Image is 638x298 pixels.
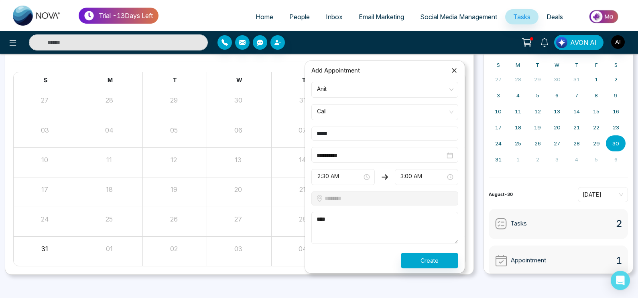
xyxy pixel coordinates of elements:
[595,62,598,68] abbr: Friday
[302,77,306,83] span: T
[505,9,538,24] a: Tasks
[587,135,606,151] button: August 29, 2025
[575,8,633,26] img: Market-place.gif
[489,71,508,87] button: July 27, 2025
[235,155,242,165] button: 13
[234,95,242,105] button: 30
[106,244,113,254] button: 01
[13,6,61,26] img: Nova CRM Logo
[587,103,606,119] button: August 15, 2025
[528,151,547,167] button: September 2, 2025
[44,77,47,83] span: S
[515,108,521,115] abbr: August 11, 2025
[489,119,508,135] button: August 17, 2025
[583,189,623,201] span: Today
[41,244,48,254] button: 31
[547,103,567,119] button: August 13, 2025
[41,214,49,224] button: 24
[41,125,49,135] button: 03
[575,156,578,163] abbr: September 4, 2025
[534,124,541,131] abbr: August 19, 2025
[105,125,114,135] button: 04
[234,185,242,194] button: 20
[555,92,559,99] abbr: August 6, 2025
[567,71,587,87] button: July 31, 2025
[555,62,559,68] abbr: Wednesday
[170,244,178,254] button: 02
[108,77,113,83] span: M
[611,35,625,49] img: User Avatar
[575,62,579,68] abbr: Thursday
[412,9,505,24] a: Social Media Management
[513,13,530,21] span: Tasks
[497,62,500,68] abbr: Sunday
[554,35,603,50] button: AVON AI
[511,256,546,265] span: Appointment
[614,156,618,163] abbr: September 6, 2025
[595,76,598,83] abbr: August 1, 2025
[616,217,622,231] span: 2
[556,37,567,48] img: Lead Flow
[614,76,618,83] abbr: August 2, 2025
[587,119,606,135] button: August 22, 2025
[318,9,351,24] a: Inbox
[170,214,178,224] button: 26
[281,9,318,24] a: People
[311,66,360,75] span: Add Appointment
[587,71,606,87] button: August 1, 2025
[593,124,599,131] abbr: August 22, 2025
[536,156,539,163] abbr: September 2, 2025
[534,76,541,83] abbr: July 29, 2025
[234,244,242,254] button: 03
[547,13,563,21] span: Deals
[554,108,560,115] abbr: August 13, 2025
[495,76,502,83] abbr: July 27, 2025
[593,108,599,115] abbr: August 15, 2025
[606,151,626,167] button: September 6, 2025
[616,254,622,268] span: 1
[606,119,626,135] button: August 23, 2025
[351,9,412,24] a: Email Marketing
[171,155,177,165] button: 12
[587,87,606,103] button: August 8, 2025
[317,105,453,119] span: Call
[495,254,508,267] img: Appointment
[567,103,587,119] button: August 14, 2025
[171,185,177,194] button: 19
[570,38,597,47] span: AVON AI
[170,125,178,135] button: 05
[508,151,528,167] button: September 1, 2025
[555,156,559,163] abbr: September 3, 2025
[515,124,521,131] abbr: August 18, 2025
[234,214,242,224] button: 27
[613,108,619,115] abbr: August 16, 2025
[611,271,630,290] div: Open Intercom Messenger
[248,9,281,24] a: Home
[606,87,626,103] button: August 9, 2025
[41,95,49,105] button: 27
[554,124,561,131] abbr: August 20, 2025
[515,140,521,147] abbr: August 25, 2025
[516,156,520,163] abbr: September 1, 2025
[495,156,502,163] abbr: August 31, 2025
[575,92,578,99] abbr: August 7, 2025
[508,103,528,119] button: August 11, 2025
[106,155,112,165] button: 11
[534,140,541,147] abbr: August 26, 2025
[489,191,513,197] strong: August-30
[547,87,567,103] button: August 6, 2025
[587,151,606,167] button: September 5, 2025
[567,119,587,135] button: August 21, 2025
[497,92,500,99] abbr: August 3, 2025
[606,135,626,151] button: August 30, 2025
[317,83,445,107] div: Anit
[495,217,507,230] img: Tasks
[613,124,619,131] abbr: August 23, 2025
[547,135,567,151] button: August 27, 2025
[234,125,242,135] button: 06
[536,92,539,99] abbr: August 5, 2025
[106,95,113,105] button: 28
[299,185,306,194] button: 21
[595,92,598,99] abbr: August 8, 2025
[508,87,528,103] button: August 4, 2025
